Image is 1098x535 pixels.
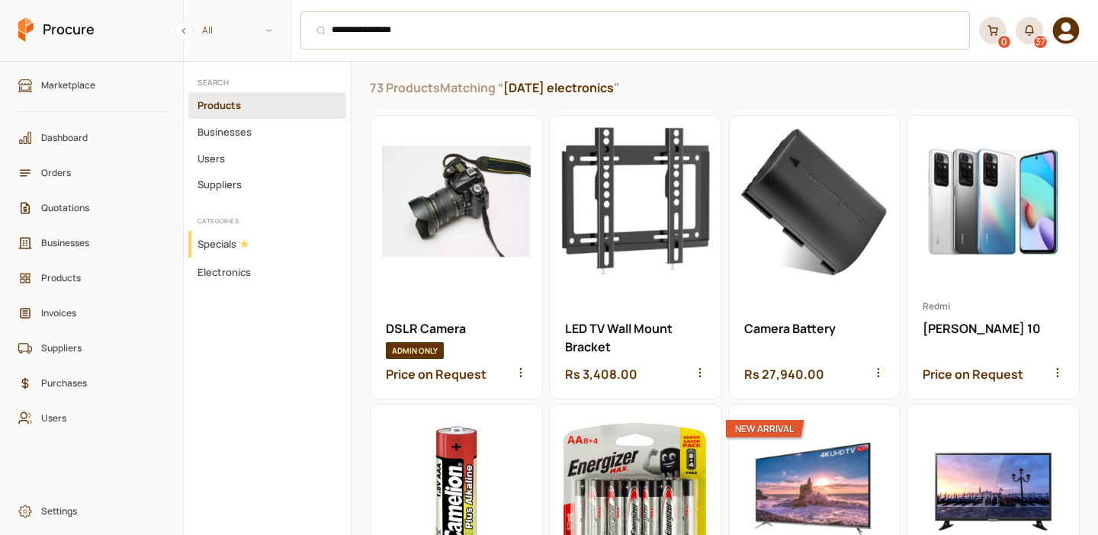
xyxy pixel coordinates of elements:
button: Products Category [188,92,346,119]
span: Purchases [41,376,156,390]
a: Procure [18,18,95,43]
span: Settings [41,504,156,518]
input: Products, Businesses, Users, Suppliers, Orders, and Purchases [300,11,970,50]
span: All [202,23,213,37]
span: All [184,18,291,43]
h2: Search [197,77,337,88]
a: Marketplace [11,71,175,100]
a: Dashboard [11,123,175,152]
a: Invoices [11,299,175,328]
span: Products [41,271,156,285]
button: Specials Category [188,231,346,258]
span: Dashboard [41,130,156,145]
button: Users Category [188,146,346,172]
a: Xiaomi Redmi 10 [907,116,1079,399]
a: Purchases [11,369,175,398]
button: Suppliers Category [188,171,346,198]
div: 37 [1034,36,1047,48]
span: Orders [41,165,156,180]
a: Camera Battery [729,116,901,399]
span: 73 Products Matching [370,79,496,96]
span: Marketplace [41,78,156,92]
a: Users [11,404,175,433]
a: Settings [11,497,175,526]
a: Products [11,264,175,293]
span: Invoices [41,306,156,320]
button: 37 [1016,17,1043,44]
a: Orders [11,159,175,187]
a: Suppliers [11,334,175,363]
a: Businesses [11,229,175,258]
span: Procure [43,20,95,39]
a: DSLR Camera [371,116,542,399]
a: Quotations [11,194,175,223]
button: Electronics Category [188,259,346,286]
span: Quotations [41,200,156,215]
span: Businesses [41,235,156,250]
div: New Arrival [726,420,804,437]
h2: Categories [197,216,337,225]
q: [DATE] electronics [498,79,619,96]
a: 0 [979,17,1006,44]
span: Suppliers [41,341,156,355]
a: LED TV Wall Mount Bracket [550,116,721,399]
div: 0 [998,36,1010,48]
span: Users [41,411,156,425]
button: Businesses Category [188,119,346,146]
